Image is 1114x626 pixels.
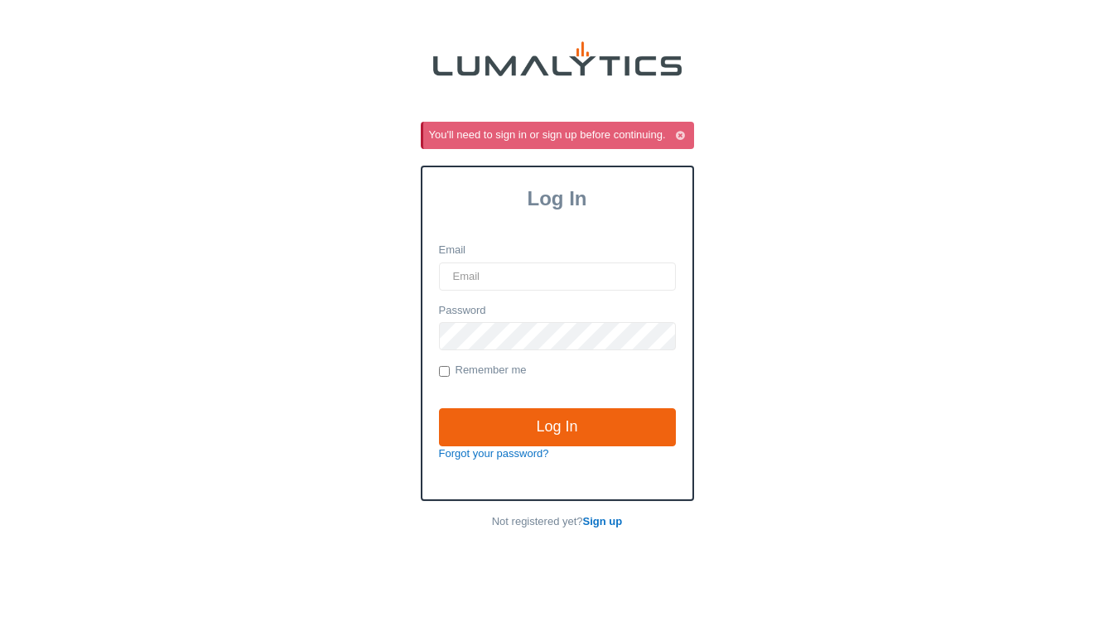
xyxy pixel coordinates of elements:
[433,41,682,76] img: lumalytics-black-e9b537c871f77d9ce8d3a6940f85695cd68c596e3f819dc492052d1098752254.png
[439,243,466,258] label: Email
[421,514,694,530] p: Not registered yet?
[422,187,692,210] h3: Log In
[429,128,691,143] div: You'll need to sign in or sign up before continuing.
[439,408,676,446] input: Log In
[439,447,549,460] a: Forgot your password?
[439,303,486,319] label: Password
[583,515,623,527] a: Sign up
[439,262,676,291] input: Email
[439,366,450,377] input: Remember me
[439,363,527,379] label: Remember me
